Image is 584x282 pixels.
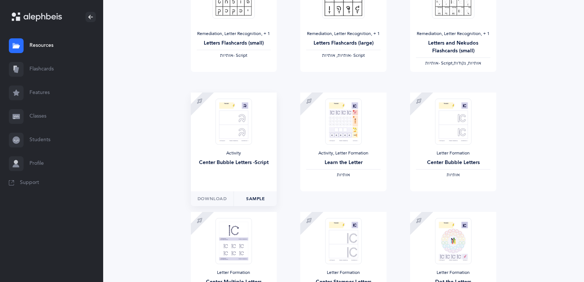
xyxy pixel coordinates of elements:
span: ‫אותיות, נקודות‬ [454,60,481,66]
span: ‫אותיות‬ [447,172,460,177]
span: Download [197,195,227,202]
span: ‫אותיות‬ [220,53,233,58]
div: Center Bubble Letters -Script [197,159,271,167]
span: ‫אותיות‬ [337,172,350,177]
img: Center_Multiple_Letters__-Script_thumbnail_1658974317.png [216,218,252,264]
div: - Script [306,53,381,59]
div: Learn the Letter [306,159,381,167]
span: Support [20,179,39,187]
img: Center_Stamper_Letters__-Script_thumbnail_1658974795.png [325,218,361,264]
span: ‫אותיות, אותיות‬ [322,53,351,58]
div: Letter Formation [416,270,490,276]
div: Letter Formation [197,270,271,276]
img: Center_Bubble_Letters_-Script_thumbnail_1658974775.png [435,98,471,145]
img: Dot_the_letters__-Script_thumbnail_1658974356.png [435,218,471,264]
img: Learn_the_letter_-_Script_thumbnail_1658974463.png [325,98,361,145]
div: Letters Flashcards (small) [197,39,271,47]
img: Center_Bubble_Letters_-Script_thumbnail_1658963528.png [216,98,252,145]
div: Letters and Nekudos Flashcards (small) [416,39,490,55]
div: Center Bubble Letters [416,159,490,167]
div: Remediation, Letter Recognition‪, + 1‬ [197,31,271,37]
div: Letter Formation [416,150,490,156]
span: - Script, [438,60,454,66]
span: ‫אותיות‬ [425,60,438,66]
div: Letters Flashcards (large) [306,39,381,47]
div: Letter Formation [306,270,381,276]
a: Sample [234,191,277,206]
button: Download [191,191,234,206]
div: Remediation, Letter Recognition‪, + 1‬ [306,31,381,37]
div: Activity, Letter Formation [306,150,381,156]
div: - Script [197,53,271,59]
div: Remediation, Letter Recognition‪, + 1‬ [416,31,490,37]
div: Activity [197,150,271,156]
